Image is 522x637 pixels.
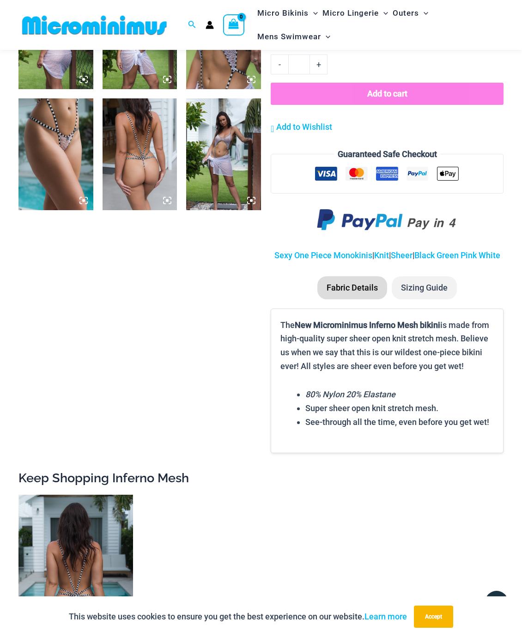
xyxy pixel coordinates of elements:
[271,120,332,134] a: Add to Wishlist
[390,1,431,25] a: OutersMenu ToggleMenu Toggle
[479,250,500,260] a: White
[18,98,93,210] img: Inferno Mesh Black White 8561 One Piece
[334,147,441,161] legend: Guaranteed Safe Checkout
[206,21,214,29] a: Account icon link
[320,1,390,25] a: Micro LingerieMenu ToggleMenu Toggle
[393,1,419,25] span: Outers
[305,389,395,399] em: 80% Nylon 20% Elastane
[310,55,328,74] a: +
[414,250,435,260] a: Black
[321,25,330,49] span: Menu Toggle
[309,1,318,25] span: Menu Toggle
[280,318,494,373] p: The is made from high-quality super sheer open knit stretch mesh. Believe us when we say that thi...
[103,98,177,210] img: Inferno Mesh Black White 8561 One Piece
[271,55,288,74] a: -
[461,250,477,260] a: Pink
[414,606,453,628] button: Accept
[374,250,389,260] a: Knit
[18,470,504,486] h2: Keep Shopping Inferno Mesh
[295,320,440,330] b: New Microminimus Inferno Mesh bikini
[255,1,320,25] a: Micro BikinisMenu ToggleMenu Toggle
[271,83,504,105] button: Add to cart
[288,55,310,74] input: Product quantity
[188,19,196,31] a: Search icon link
[255,25,333,49] a: Mens SwimwearMenu ToggleMenu Toggle
[257,1,309,25] span: Micro Bikinis
[257,25,321,49] span: Mens Swimwear
[186,98,261,210] img: Inferno Mesh Black White 8561 One Piece St Martin White 5996 Sarong
[392,276,457,299] li: Sizing Guide
[305,401,494,415] li: Super sheer open knit stretch mesh.
[69,610,407,624] p: This website uses cookies to ensure you get the best experience on our website.
[276,122,332,132] span: Add to Wishlist
[223,14,244,36] a: View Shopping Cart, empty
[305,415,494,429] li: See-through all the time, even before you get wet!
[391,250,413,260] a: Sheer
[274,250,372,260] a: Sexy One Piece Monokinis
[437,250,459,260] a: Green
[364,612,407,621] a: Learn more
[18,15,170,36] img: MM SHOP LOGO FLAT
[271,249,504,262] p: | | |
[419,1,428,25] span: Menu Toggle
[379,1,388,25] span: Menu Toggle
[322,1,379,25] span: Micro Lingerie
[317,276,387,299] li: Fabric Details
